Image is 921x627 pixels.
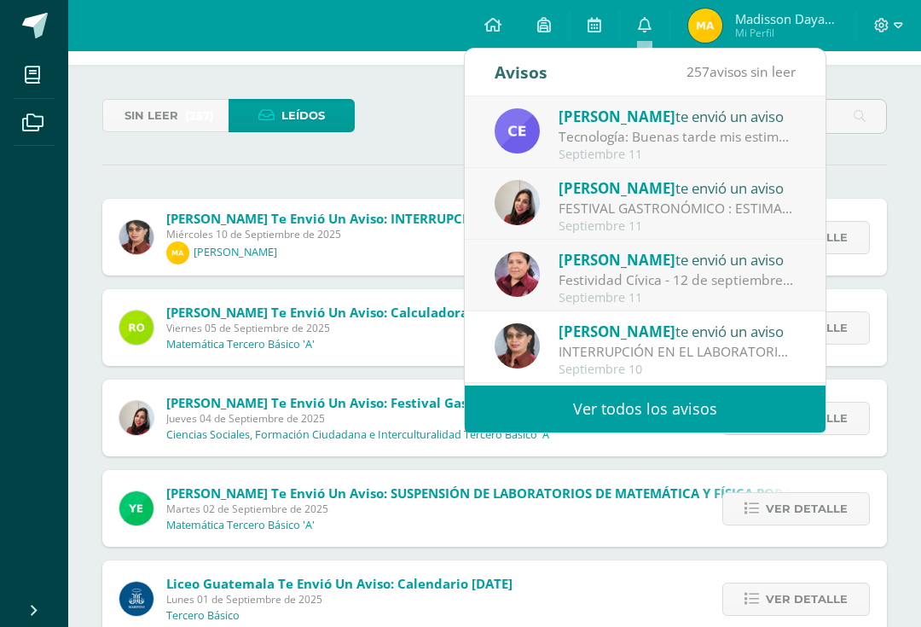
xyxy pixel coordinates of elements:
img: 4877bade2e19e29e430c11a5b67cb138.png [688,9,722,43]
img: 62738a800ecd8b6fa95d10d0b85c3dbc.png [495,323,540,369]
span: Sin leer [125,100,178,131]
img: b41cd0bd7c5dca2e84b8bd7996f0ae72.png [119,582,153,616]
span: [PERSON_NAME] [559,250,675,270]
span: Ver detalle [766,493,848,525]
p: Matemática Tercero Básico 'A' [166,519,315,532]
span: [PERSON_NAME] te envió un aviso: Festival Gastronómico [166,394,535,411]
span: [PERSON_NAME] te envió un aviso: SUSPENSIÓN DE LABORATORIOS DE MATEMÁTICA Y FÍSICA POR LA TARDE [166,485,846,502]
span: Viernes 05 de Septiembre de 2025 [166,321,623,335]
img: 53ebae3843709d0b88523289b497d643.png [119,311,153,345]
img: ca38207ff64f461ec141487f36af9fbf.png [495,252,540,297]
img: 82fee4d3dc6a1592674ec48585172ce7.png [495,180,540,225]
p: [PERSON_NAME] [194,246,277,259]
div: Septiembre 11 [559,219,796,234]
a: Leídos [229,99,355,132]
img: 7a51f661b91fc24d84d05607a94bba63.png [495,108,540,154]
span: Lunes 01 de Septiembre de 2025 [166,592,513,607]
div: te envió un aviso [559,320,796,342]
div: Avisos [495,49,547,96]
span: [PERSON_NAME] [559,322,675,341]
div: Septiembre 11 [559,148,796,162]
span: [PERSON_NAME] [559,178,675,198]
span: Liceo Guatemala te envió un aviso: Calendario [DATE] [166,575,513,592]
span: Mi Perfil [735,26,837,40]
div: Tecnología: Buenas tarde mis estimados, necesito que los ganadores del video de sociales me pueda... [559,127,796,147]
p: Matemática Tercero Básico 'A' [166,338,315,351]
div: te envió un aviso [559,105,796,127]
img: 82fee4d3dc6a1592674ec48585172ce7.png [119,401,153,435]
span: Jueves 04 de Septiembre de 2025 [166,411,552,426]
div: Septiembre 10 [559,363,796,377]
div: FESTIVAL GASTRONÓMICO : ESTIMADOS ALUMNOS, POR FAVOR LEER LA SIGUIENTE INFORMACIÓN ¡TODO SALDRÁ B... [559,199,796,218]
a: Sin leer(257) [102,99,229,132]
span: (257) [185,100,214,131]
span: Madisson Dayane [735,10,837,27]
a: Ver todos los avisos [465,386,825,433]
span: Leídos [281,100,325,131]
div: Septiembre 11 [559,291,796,305]
span: [PERSON_NAME] te envió un aviso: INTERRUPCIÓN EN EL LABORATORIO DE FÍSICA [166,210,682,227]
div: te envió un aviso [559,248,796,270]
img: 62738a800ecd8b6fa95d10d0b85c3dbc.png [119,220,153,254]
span: 257 [686,62,710,81]
span: [PERSON_NAME] te envió un aviso: Calculadora científica - Matemática [166,304,623,321]
span: Miércoles 10 de Septiembre de 2025 [166,227,682,241]
div: te envió un aviso [559,177,796,199]
div: INTERRUPCIÓN EN EL LABORATORIO DE FÍSICA: Buen día, Reciban un cordial saludo. Les escribo para c... [559,342,796,362]
span: Ver detalle [766,583,848,615]
p: Tercero Básico [166,609,240,623]
img: fd93c6619258ae32e8e829e8701697bb.png [119,491,153,525]
p: Ciencias Sociales, Formación Ciudadana e Interculturalidad Tercero Básico 'A' [166,428,552,442]
img: 0bf8e24605ec737d97c9b64f7e87477a.png [166,241,189,264]
span: [PERSON_NAME] [559,107,675,126]
span: avisos sin leer [686,62,796,81]
div: Festividad Cívica - 12 de septiembre: Buen día estimadas familias. Comparto información de requer... [559,270,796,290]
span: Martes 02 de Septiembre de 2025 [166,502,846,516]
